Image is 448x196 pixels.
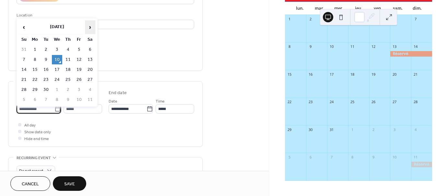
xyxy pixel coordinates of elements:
[85,21,95,34] span: ›
[308,100,313,104] div: 23
[30,65,40,74] td: 15
[63,55,73,64] td: 11
[41,85,51,94] td: 30
[329,44,334,49] div: 10
[41,95,51,104] td: 7
[392,127,397,132] div: 3
[74,65,84,74] td: 19
[85,35,95,44] th: Sa
[52,35,62,44] th: We
[63,65,73,74] td: 18
[17,155,51,161] span: Recurring event
[287,44,292,49] div: 8
[63,75,73,84] td: 25
[30,55,40,64] td: 8
[308,127,313,132] div: 30
[52,85,62,94] td: 1
[109,98,117,105] span: Date
[287,155,292,159] div: 5
[371,44,376,49] div: 12
[19,85,29,94] td: 28
[24,122,36,129] span: All day
[63,35,73,44] th: Th
[350,100,355,104] div: 25
[287,72,292,77] div: 15
[308,44,313,49] div: 9
[371,100,376,104] div: 26
[329,127,334,132] div: 31
[85,45,95,54] td: 6
[52,95,62,104] td: 8
[390,51,432,57] div: Réservé
[64,181,75,188] span: Save
[85,65,95,74] td: 20
[392,155,397,159] div: 10
[74,45,84,54] td: 5
[329,72,334,77] div: 17
[407,2,427,15] div: dim.
[22,181,39,188] span: Cancel
[308,155,313,159] div: 6
[287,17,292,22] div: 1
[52,75,62,84] td: 24
[392,100,397,104] div: 27
[350,155,355,159] div: 8
[30,35,40,44] th: Mo
[19,65,29,74] td: 14
[290,2,310,15] div: lun.
[53,176,86,191] button: Save
[308,72,313,77] div: 16
[41,65,51,74] td: 16
[392,72,397,77] div: 20
[388,2,407,15] div: sam.
[85,85,95,94] td: 4
[17,12,193,19] div: Location
[19,55,29,64] td: 7
[30,75,40,84] td: 22
[85,55,95,64] td: 13
[19,95,29,104] td: 5
[74,85,84,94] td: 3
[413,44,418,49] div: 14
[413,127,418,132] div: 4
[63,45,73,54] td: 4
[350,72,355,77] div: 18
[413,17,418,22] div: 7
[74,35,84,44] th: Fr
[411,162,432,167] div: Réservé
[74,75,84,84] td: 26
[349,2,368,15] div: jeu.
[24,129,51,136] span: Show date only
[308,17,313,22] div: 2
[329,100,334,104] div: 24
[30,85,40,94] td: 29
[413,72,418,77] div: 21
[52,45,62,54] td: 3
[329,155,334,159] div: 7
[41,35,51,44] th: Tu
[413,155,418,159] div: 11
[350,44,355,49] div: 11
[413,100,418,104] div: 28
[329,2,349,15] div: mer.
[41,75,51,84] td: 23
[30,45,40,54] td: 1
[10,176,50,191] button: Cancel
[85,75,95,84] td: 27
[19,35,29,44] th: Su
[156,98,165,105] span: Time
[41,45,51,54] td: 2
[52,65,62,74] td: 17
[368,2,388,15] div: ven.
[19,167,43,175] span: Do not repeat
[19,21,29,34] span: ‹
[19,45,29,54] td: 31
[74,55,84,64] td: 12
[30,20,84,34] th: [DATE]
[310,2,329,15] div: mar.
[85,95,95,104] td: 11
[74,95,84,104] td: 10
[63,95,73,104] td: 9
[24,136,49,142] span: Hide end time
